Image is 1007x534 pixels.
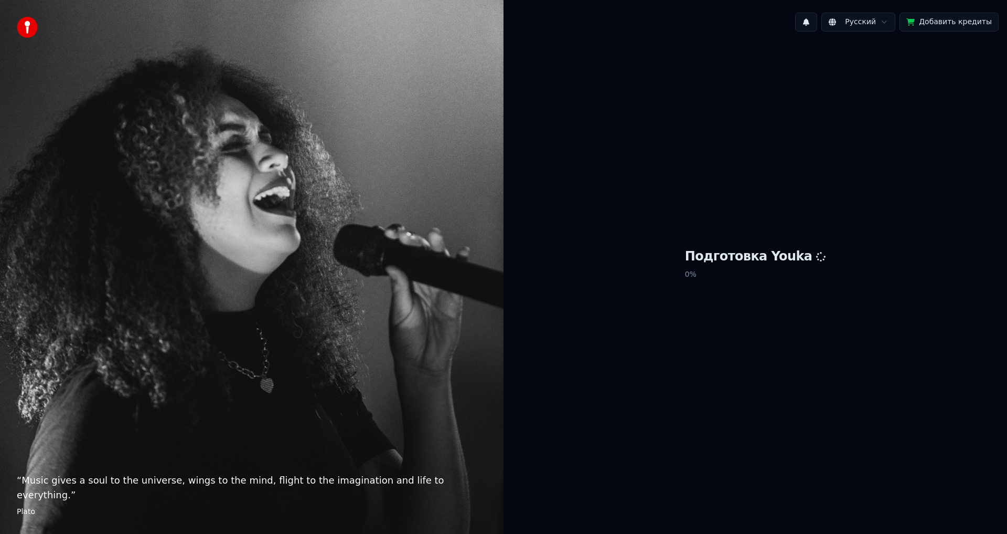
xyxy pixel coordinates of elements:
[685,265,826,284] p: 0 %
[899,13,999,32] button: Добавить кредиты
[17,507,487,517] footer: Plato
[17,17,38,38] img: youka
[17,473,487,502] p: “ Music gives a soul to the universe, wings to the mind, flight to the imagination and life to ev...
[685,248,826,265] h1: Подготовка Youka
